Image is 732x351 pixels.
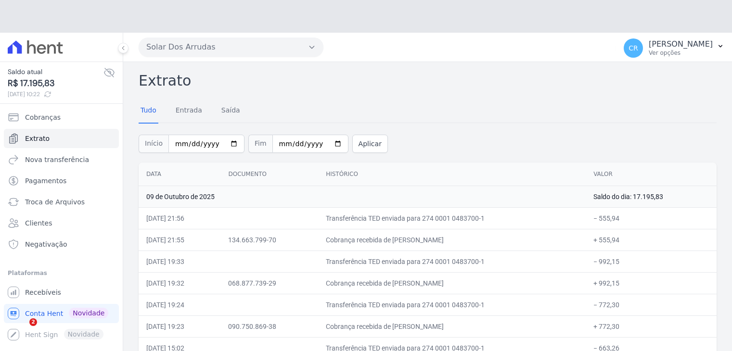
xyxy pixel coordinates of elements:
[25,288,61,297] span: Recebíveis
[25,197,85,207] span: Troca de Arquivos
[4,213,119,233] a: Clientes
[139,251,220,272] td: [DATE] 19:33
[4,108,119,127] a: Cobranças
[29,318,37,326] span: 2
[318,315,586,337] td: Cobrança recebida de [PERSON_NAME]
[586,315,717,337] td: + 772,30
[174,99,204,124] a: Entrada
[586,251,717,272] td: − 992,15
[25,239,67,249] span: Negativação
[139,163,220,186] th: Data
[25,113,61,122] span: Cobranças
[25,309,63,318] span: Conta Hent
[139,70,717,91] h2: Extrato
[4,129,119,148] a: Extrato
[318,251,586,272] td: Transferência TED enviada para 274 0001 0483700-1
[8,67,103,77] span: Saldo atual
[139,38,323,57] button: Solar Dos Arrudas
[586,163,717,186] th: Valor
[318,294,586,315] td: Transferência TED enviada para 274 0001 0483700-1
[25,176,66,186] span: Pagamentos
[139,207,220,229] td: [DATE] 21:56
[69,308,108,318] span: Novidade
[220,229,318,251] td: 134.663.799-70
[4,171,119,190] a: Pagamentos
[139,229,220,251] td: [DATE] 21:55
[318,272,586,294] td: Cobrança recebida de [PERSON_NAME]
[139,294,220,315] td: [DATE] 19:24
[220,315,318,337] td: 090.750.869-38
[8,77,103,90] span: R$ 17.195,83
[586,207,717,229] td: − 555,94
[586,294,717,315] td: − 772,30
[219,99,242,124] a: Saída
[10,318,33,341] iframe: Intercom live chat
[248,135,272,153] span: Fim
[4,150,119,169] a: Nova transferência
[220,163,318,186] th: Documento
[8,108,115,344] nav: Sidebar
[220,272,318,294] td: 068.877.739-29
[629,45,638,51] span: CR
[139,186,586,207] td: 09 de Outubro de 2025
[8,90,103,99] span: [DATE] 10:22
[649,49,713,57] p: Ver opções
[4,235,119,254] a: Negativação
[25,155,89,164] span: Nova transferência
[352,135,388,153] button: Aplicar
[25,134,50,143] span: Extrato
[616,35,732,62] button: CR [PERSON_NAME] Ver opções
[586,272,717,294] td: + 992,15
[139,135,168,153] span: Início
[318,207,586,229] td: Transferência TED enviada para 274 0001 0483700-1
[4,192,119,212] a: Troca de Arquivos
[318,163,586,186] th: Histórico
[139,99,158,124] a: Tudo
[586,186,717,207] td: Saldo do dia: 17.195,83
[8,267,115,279] div: Plataformas
[4,283,119,302] a: Recebíveis
[649,39,713,49] p: [PERSON_NAME]
[139,315,220,337] td: [DATE] 19:23
[25,218,52,228] span: Clientes
[586,229,717,251] td: + 555,94
[318,229,586,251] td: Cobrança recebida de [PERSON_NAME]
[139,272,220,294] td: [DATE] 19:32
[4,304,119,323] a: Conta Hent Novidade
